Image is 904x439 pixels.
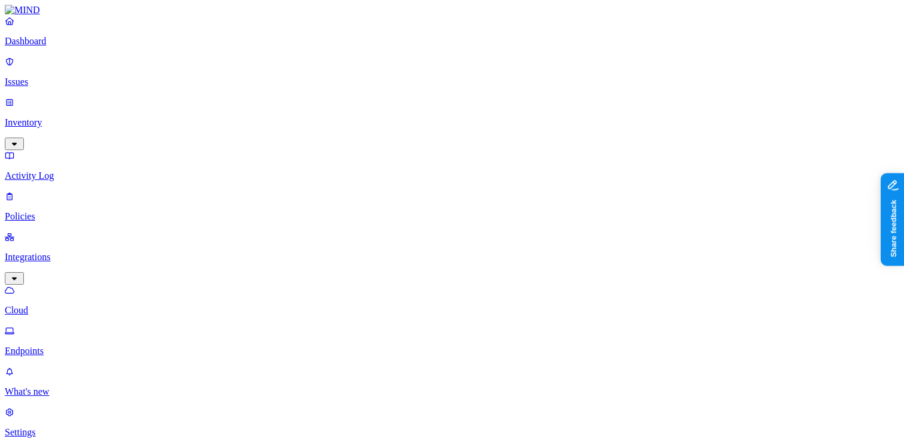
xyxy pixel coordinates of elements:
p: Endpoints [5,346,899,356]
p: Integrations [5,252,899,263]
a: MIND [5,5,899,16]
p: Inventory [5,117,899,128]
img: MIND [5,5,40,16]
a: Cloud [5,285,899,316]
a: Policies [5,191,899,222]
a: Inventory [5,97,899,148]
a: Settings [5,407,899,438]
p: Cloud [5,305,899,316]
a: Activity Log [5,150,899,181]
p: What's new [5,386,899,397]
a: Issues [5,56,899,87]
a: Dashboard [5,16,899,47]
p: Settings [5,427,899,438]
p: Activity Log [5,170,899,181]
a: What's new [5,366,899,397]
p: Policies [5,211,899,222]
a: Integrations [5,231,899,283]
p: Dashboard [5,36,899,47]
a: Endpoints [5,325,899,356]
p: Issues [5,77,899,87]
